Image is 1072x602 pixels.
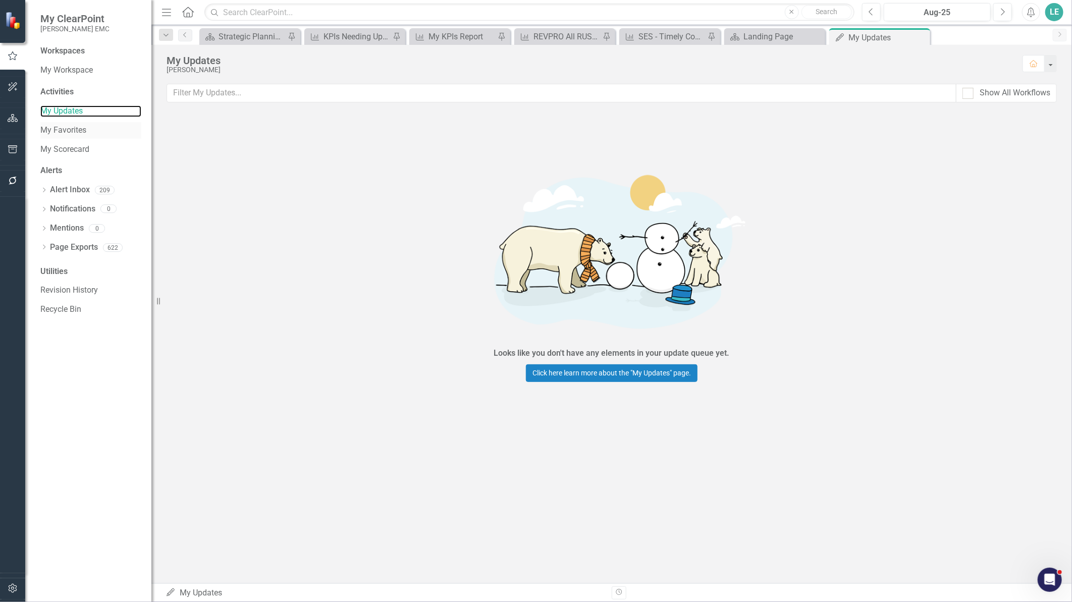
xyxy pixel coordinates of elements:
div: Utilities [40,266,141,278]
a: Recycle Bin [40,304,141,315]
div: KPIs Needing Updated [324,30,390,43]
a: Strategic Planning & Analytics [202,30,285,43]
div: 622 [103,243,123,252]
div: [PERSON_NAME] [167,66,1012,74]
a: SES - Timely Communication to Members [622,30,705,43]
a: My Favorites [40,125,141,136]
div: REVPRO All RUS Budget to Actuals [533,30,600,43]
a: REVPRO All RUS Budget to Actuals [517,30,600,43]
a: My KPIs Report [412,30,495,43]
div: Show All Workflows [980,87,1050,99]
div: My KPIs Report [428,30,495,43]
button: Search [801,5,852,19]
span: My ClearPoint [40,13,110,25]
img: ClearPoint Strategy [5,11,23,29]
a: Revision History [40,285,141,296]
div: Alerts [40,165,141,177]
div: My Updates [166,587,604,599]
input: Filter My Updates... [167,84,956,102]
div: 209 [95,186,115,194]
small: [PERSON_NAME] EMC [40,25,110,33]
a: Alert Inbox [50,184,90,196]
a: Page Exports [50,242,98,253]
div: Workspaces [40,45,85,57]
div: Activities [40,86,141,98]
div: My Updates [848,31,928,44]
div: My Updates [167,55,1012,66]
div: Strategic Planning & Analytics [219,30,285,43]
button: Aug-25 [884,3,991,21]
div: Landing Page [743,30,823,43]
a: Mentions [50,223,84,234]
img: Getting started [460,156,763,345]
div: SES - Timely Communication to Members [638,30,705,43]
a: Notifications [50,203,95,215]
iframe: Intercom live chat [1038,568,1062,592]
a: Click here learn more about the "My Updates" page. [526,364,698,382]
a: KPIs Needing Updated [307,30,390,43]
div: Aug-25 [887,7,987,19]
a: My Workspace [40,65,141,76]
a: My Updates [40,105,141,117]
div: Looks like you don't have any elements in your update queue yet. [494,348,730,359]
span: Search [816,8,837,16]
a: My Scorecard [40,144,141,155]
button: LE [1045,3,1063,21]
div: 0 [100,205,117,213]
a: Landing Page [727,30,823,43]
input: Search ClearPoint... [204,4,854,21]
div: 0 [89,224,105,233]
